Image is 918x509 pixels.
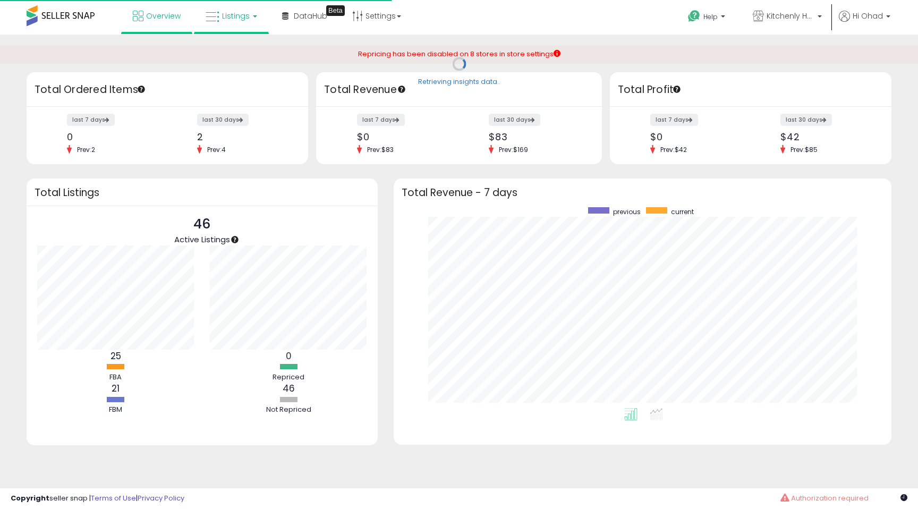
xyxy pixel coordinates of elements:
[11,493,49,503] strong: Copyright
[767,11,814,21] span: Kitchenly Home
[839,11,890,35] a: Hi Ohad
[780,114,832,126] label: last 30 days
[671,207,694,216] span: current
[324,82,594,97] h3: Total Revenue
[202,145,231,154] span: Prev: 4
[791,493,869,503] span: Authorization required
[494,145,533,154] span: Prev: $169
[84,372,148,383] div: FBA
[137,84,146,94] div: Tooltip anchor
[489,131,583,142] div: $83
[138,493,184,503] a: Privacy Policy
[613,207,641,216] span: previous
[358,49,560,60] div: Repricing has been disabled on 8 stores in store settings
[687,10,701,23] i: Get Help
[197,114,249,126] label: last 30 days
[650,114,698,126] label: last 7 days
[222,11,250,21] span: Listings
[35,82,300,97] h3: Total Ordered Items
[618,82,883,97] h3: Total Profit
[672,84,682,94] div: Tooltip anchor
[67,131,159,142] div: 0
[489,114,540,126] label: last 30 days
[703,12,718,21] span: Help
[397,84,406,94] div: Tooltip anchor
[174,234,230,245] span: Active Listings
[286,350,292,362] b: 0
[84,405,148,415] div: FBM
[257,405,320,415] div: Not Repriced
[294,11,327,21] span: DataHub
[418,77,500,87] div: Retrieving insights data..
[112,382,120,395] b: 21
[402,189,883,197] h3: Total Revenue - 7 days
[650,131,743,142] div: $0
[785,145,823,154] span: Prev: $85
[655,145,692,154] span: Prev: $42
[357,131,451,142] div: $0
[853,11,883,21] span: Hi Ohad
[362,145,399,154] span: Prev: $83
[35,189,370,197] h3: Total Listings
[174,214,230,234] p: 46
[679,2,736,35] a: Help
[67,114,115,126] label: last 7 days
[72,145,100,154] span: Prev: 2
[230,235,240,244] div: Tooltip anchor
[257,372,320,383] div: Repriced
[91,493,136,503] a: Terms of Use
[197,131,290,142] div: 2
[326,5,345,16] div: Tooltip anchor
[11,494,184,504] div: seller snap | |
[780,131,873,142] div: $42
[357,114,405,126] label: last 7 days
[110,350,121,362] b: 25
[146,11,181,21] span: Overview
[283,382,295,395] b: 46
